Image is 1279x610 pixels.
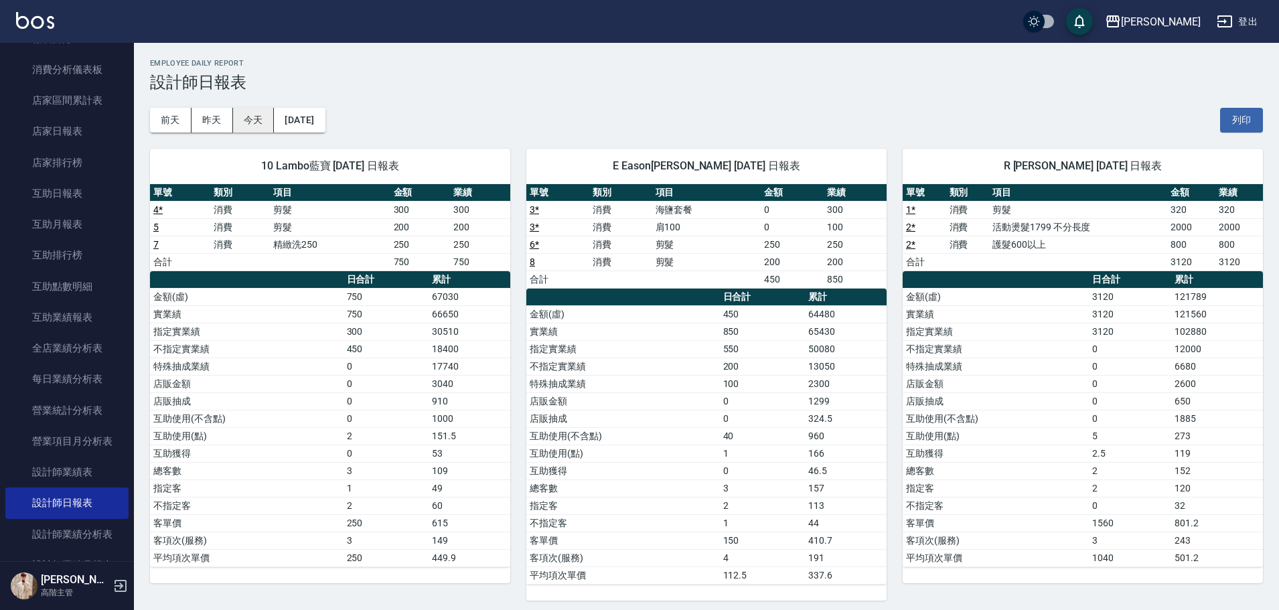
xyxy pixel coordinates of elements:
td: 337.6 [805,566,887,584]
td: 客項次(服務) [526,549,720,566]
td: 800 [1215,236,1263,253]
td: 3 [720,479,805,497]
a: 互助月報表 [5,209,129,240]
a: 設計師業績月報表 [5,550,129,581]
td: 1885 [1171,410,1263,427]
td: 450 [761,271,824,288]
button: 前天 [150,108,192,133]
td: 精緻洗250 [270,236,390,253]
td: 113 [805,497,887,514]
a: 全店業績分析表 [5,333,129,364]
td: 152 [1171,462,1263,479]
td: 1 [720,514,805,532]
td: 平均項次單價 [526,566,720,584]
a: 設計師業績分析表 [5,519,129,550]
td: 互助使用(不含點) [903,410,1089,427]
td: 17740 [429,358,510,375]
td: 3120 [1089,305,1171,323]
td: 平均項次單價 [150,549,344,566]
td: 指定客 [903,479,1089,497]
table: a dense table [150,271,510,567]
td: 1 [344,479,429,497]
h5: [PERSON_NAME] [41,573,109,587]
td: 2.5 [1089,445,1171,462]
a: 互助排行榜 [5,240,129,271]
td: 410.7 [805,532,887,549]
td: 消費 [589,253,652,271]
td: 消費 [589,201,652,218]
td: 650 [1171,392,1263,410]
td: 324.5 [805,410,887,427]
td: 151.5 [429,427,510,445]
td: 0 [720,410,805,427]
td: 合計 [150,253,210,271]
td: 剪髮 [989,201,1167,218]
td: 互助獲得 [526,462,720,479]
td: 120 [1171,479,1263,497]
th: 日合計 [344,271,429,289]
td: 消費 [210,236,271,253]
th: 單號 [150,184,210,202]
a: 互助日報表 [5,178,129,209]
td: 店販金額 [903,375,1089,392]
td: 250 [390,236,451,253]
td: 客單價 [150,514,344,532]
td: 肩100 [652,218,761,236]
td: 護髮600以上 [989,236,1167,253]
td: 850 [720,323,805,340]
td: 750 [344,288,429,305]
td: 64480 [805,305,887,323]
button: 昨天 [192,108,233,133]
td: 0 [1089,358,1171,375]
td: 0 [344,392,429,410]
td: 店販金額 [526,392,720,410]
td: 3 [344,462,429,479]
td: 不指定客 [903,497,1089,514]
th: 金額 [390,184,451,202]
td: 1 [720,445,805,462]
td: 0 [1089,410,1171,427]
td: 300 [450,201,510,218]
th: 累計 [1171,271,1263,289]
p: 高階主管 [41,587,109,599]
th: 項目 [652,184,761,202]
a: 7 [153,239,159,250]
td: 指定實業績 [526,340,720,358]
td: 200 [450,218,510,236]
a: 營業項目月分析表 [5,426,129,457]
td: 750 [450,253,510,271]
td: 消費 [589,218,652,236]
td: 互助使用(點) [526,445,720,462]
button: [PERSON_NAME] [1100,8,1206,35]
td: 0 [720,462,805,479]
td: 互助獲得 [903,445,1089,462]
td: 指定實業績 [903,323,1089,340]
td: 5 [1089,427,1171,445]
td: 273 [1171,427,1263,445]
td: 剪髮 [652,253,761,271]
td: 剪髮 [270,218,390,236]
td: 49 [429,479,510,497]
td: 0 [344,375,429,392]
span: E Eason[PERSON_NAME] [DATE] 日報表 [542,159,871,173]
button: 列印 [1220,108,1263,133]
button: 今天 [233,108,275,133]
td: 0 [344,445,429,462]
a: 營業統計分析表 [5,395,129,426]
img: Person [11,573,37,599]
a: 互助點數明細 [5,271,129,302]
td: 實業績 [903,305,1089,323]
td: 3120 [1215,253,1263,271]
th: 日合計 [1089,271,1171,289]
table: a dense table [526,289,887,585]
td: 指定實業績 [150,323,344,340]
td: 449.9 [429,549,510,566]
td: 450 [720,305,805,323]
td: 13050 [805,358,887,375]
td: 不指定實業績 [150,340,344,358]
td: 100 [824,218,887,236]
td: 特殊抽成業績 [526,375,720,392]
span: R [PERSON_NAME] [DATE] 日報表 [919,159,1247,173]
td: 2000 [1215,218,1263,236]
td: 指定客 [526,497,720,514]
